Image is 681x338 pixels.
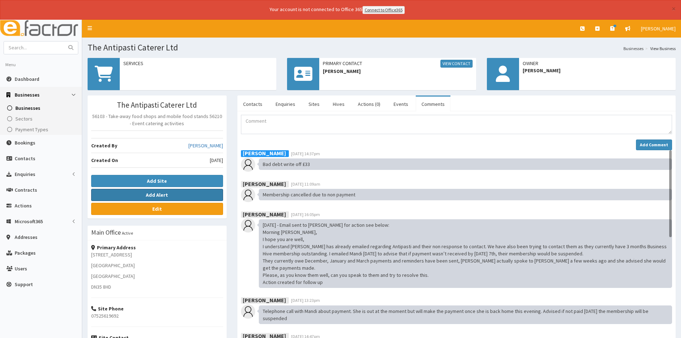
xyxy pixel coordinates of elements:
span: Dashboard [15,76,39,82]
span: Support [15,281,33,288]
span: [DATE] 14:37pm [291,151,320,156]
span: Addresses [15,234,38,240]
span: Packages [15,250,36,256]
b: Edit [152,206,162,212]
strong: Add Comment [640,142,668,147]
a: Sites [303,97,325,112]
p: DN35 8HD [91,283,223,290]
strong: Site Phone [91,305,124,312]
b: Add Alert [146,192,168,198]
span: Enquiries [15,171,35,177]
p: [GEOGRAPHIC_DATA] [91,273,223,280]
button: × [672,5,676,13]
a: Businesses [2,103,82,113]
a: Sectors [2,113,82,124]
b: [PERSON_NAME] [243,150,286,157]
span: Sectors [15,116,33,122]
a: Connect to Office365 [362,6,405,14]
span: [DATE] 16:05pm [291,212,320,217]
input: Search... [4,41,64,54]
span: [PERSON_NAME] [523,67,672,74]
a: View Contact [440,60,473,68]
a: Edit [91,203,223,215]
span: Services [123,60,273,67]
a: Hives [327,97,350,112]
span: Businesses [15,105,40,111]
span: [DATE] [210,157,223,164]
b: [PERSON_NAME] [243,180,286,187]
a: Events [388,97,414,112]
h3: The Antipasti Caterer Ltd [91,101,223,109]
a: Payment Types [2,124,82,135]
span: Actions [15,202,32,209]
span: Microsoft365 [15,218,43,225]
p: 07525619692 [91,312,223,319]
b: Add Site [147,178,167,184]
div: Your account is not connected to Office 365 [128,6,546,14]
a: Contacts [237,97,268,112]
b: Created On [91,157,118,163]
p: [GEOGRAPHIC_DATA] [91,262,223,269]
span: Bookings [15,139,35,146]
h3: Main Office [91,229,121,236]
span: Primary Contact [323,60,472,68]
span: Users [15,265,27,272]
li: View Business [643,45,676,52]
span: Payment Types [15,126,48,133]
a: Enquiries [270,97,301,112]
a: [PERSON_NAME] [636,20,681,38]
p: 56103 - Take-away food shops and mobile food stands 56210 - Event catering activities [91,113,223,127]
span: [DATE] 11:09am [291,181,320,187]
h1: The Antipasti Caterer Ltd [88,43,676,52]
a: Businesses [623,45,643,52]
div: Membership cancelled due to non payment [259,189,672,200]
div: Telephone call with Mandi about payment. She is out at the moment but will make the payment once ... [259,305,672,324]
button: Add Comment [636,139,672,150]
div: [DATE] - Email sent to [PERSON_NAME] for action see below: Morning [PERSON_NAME], I hope you are ... [259,219,672,288]
a: [PERSON_NAME] [188,142,223,149]
b: [PERSON_NAME] [243,296,286,303]
small: Active [122,230,133,236]
span: Contacts [15,155,35,162]
div: Bad debt write off £33 [259,158,672,170]
a: Comments [416,97,450,112]
b: [PERSON_NAME] [243,210,286,217]
span: Contracts [15,187,37,193]
span: Owner [523,60,672,67]
span: [PERSON_NAME] [323,68,472,75]
textarea: Comment [241,115,672,134]
button: Add Alert [91,189,223,201]
span: [DATE] 13:23pm [291,298,320,303]
strong: Primary Address [91,244,136,251]
a: Actions (0) [352,97,386,112]
span: [PERSON_NAME] [641,25,676,32]
p: [STREET_ADDRESS] [91,251,223,258]
span: Businesses [15,92,40,98]
b: Created By [91,142,117,149]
